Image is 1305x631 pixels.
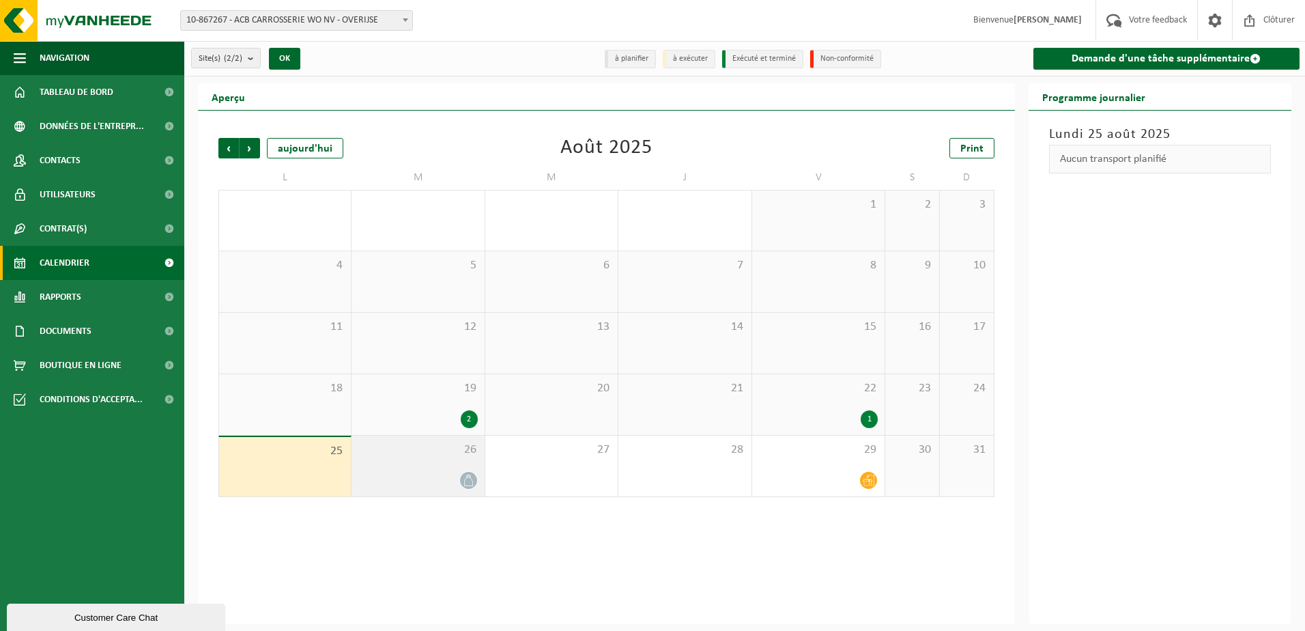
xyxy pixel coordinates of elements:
[892,197,932,212] span: 2
[752,165,885,190] td: V
[1014,15,1082,25] strong: [PERSON_NAME]
[947,320,987,335] span: 17
[940,165,994,190] td: D
[40,41,89,75] span: Navigation
[191,48,261,68] button: Site(s)(2/2)
[40,212,87,246] span: Contrat(s)
[218,165,352,190] td: L
[947,197,987,212] span: 3
[625,258,744,273] span: 7
[199,48,242,69] span: Site(s)
[492,381,611,396] span: 20
[240,138,260,158] span: Suivant
[226,444,344,459] span: 25
[352,165,485,190] td: M
[485,165,618,190] td: M
[885,165,940,190] td: S
[40,143,81,178] span: Contacts
[759,381,878,396] span: 22
[358,258,477,273] span: 5
[892,443,932,458] span: 30
[198,83,259,110] h2: Aperçu
[218,138,239,158] span: Précédent
[181,11,412,30] span: 10-867267 - ACB CARROSSERIE WO NV - OVERIJSE
[949,138,994,158] a: Print
[759,197,878,212] span: 1
[40,75,113,109] span: Tableau de bord
[40,348,121,382] span: Boutique en ligne
[40,109,144,143] span: Données de l'entrepr...
[492,320,611,335] span: 13
[1049,145,1272,173] div: Aucun transport planifié
[759,258,878,273] span: 8
[1029,83,1159,110] h2: Programme journalier
[40,314,91,348] span: Documents
[180,10,413,31] span: 10-867267 - ACB CARROSSERIE WO NV - OVERIJSE
[947,443,987,458] span: 31
[625,443,744,458] span: 28
[461,410,478,428] div: 2
[625,381,744,396] span: 21
[861,410,878,428] div: 1
[40,382,143,417] span: Conditions d'accepta...
[663,50,715,68] li: à exécuter
[892,258,932,273] span: 9
[759,443,878,458] span: 29
[7,601,228,631] iframe: chat widget
[358,381,477,396] span: 19
[224,54,242,63] count: (2/2)
[618,165,751,190] td: J
[722,50,803,68] li: Exécuté et terminé
[269,48,300,70] button: OK
[960,143,984,154] span: Print
[267,138,343,158] div: aujourd'hui
[358,443,477,458] span: 26
[226,320,344,335] span: 11
[892,320,932,335] span: 16
[1033,48,1300,70] a: Demande d'une tâche supplémentaire
[492,443,611,458] span: 27
[605,50,656,68] li: à planifier
[560,138,652,158] div: Août 2025
[1049,124,1272,145] h3: Lundi 25 août 2025
[40,280,81,314] span: Rapports
[492,258,611,273] span: 6
[40,178,96,212] span: Utilisateurs
[892,381,932,396] span: 23
[947,258,987,273] span: 10
[810,50,881,68] li: Non-conformité
[40,246,89,280] span: Calendrier
[947,381,987,396] span: 24
[625,320,744,335] span: 14
[759,320,878,335] span: 15
[226,258,344,273] span: 4
[226,381,344,396] span: 18
[358,320,477,335] span: 12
